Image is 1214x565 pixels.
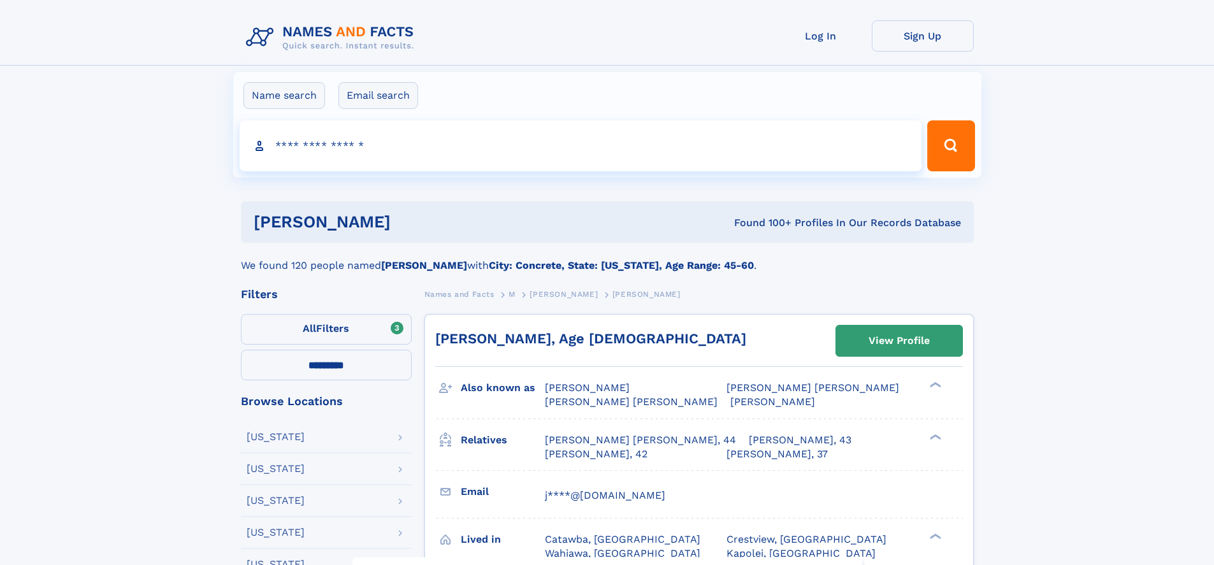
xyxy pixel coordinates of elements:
div: ❯ [927,381,942,389]
div: Found 100+ Profiles In Our Records Database [562,216,961,230]
h3: Also known as [461,377,545,399]
div: [US_STATE] [247,496,305,506]
button: Search Button [927,120,974,171]
div: ❯ [927,532,942,540]
h3: Lived in [461,529,545,550]
a: [PERSON_NAME], 37 [726,447,828,461]
span: [PERSON_NAME] [545,382,630,394]
span: Crestview, [GEOGRAPHIC_DATA] [726,533,886,545]
a: Log In [770,20,872,52]
h1: [PERSON_NAME] [254,214,563,230]
h3: Relatives [461,429,545,451]
span: M [509,290,516,299]
a: View Profile [836,325,962,356]
div: We found 120 people named with . [241,243,974,273]
div: [US_STATE] [247,464,305,474]
span: [PERSON_NAME] [PERSON_NAME] [726,382,899,394]
a: [PERSON_NAME], 43 [749,433,851,447]
a: [PERSON_NAME], 42 [545,447,647,461]
a: Names and Facts [424,286,495,302]
div: [US_STATE] [247,432,305,442]
span: Catawba, [GEOGRAPHIC_DATA] [545,533,700,545]
a: [PERSON_NAME], Age [DEMOGRAPHIC_DATA] [435,331,746,347]
label: Email search [338,82,418,109]
input: search input [240,120,922,171]
div: ❯ [927,433,942,441]
label: Name search [243,82,325,109]
b: City: Concrete, State: [US_STATE], Age Range: 45-60 [489,259,754,271]
a: M [509,286,516,302]
span: Wahiawa, [GEOGRAPHIC_DATA] [545,547,700,559]
label: Filters [241,314,412,345]
img: Logo Names and Facts [241,20,424,55]
span: All [303,322,316,334]
a: [PERSON_NAME] [PERSON_NAME], 44 [545,433,736,447]
a: [PERSON_NAME] [530,286,598,302]
span: [PERSON_NAME] [530,290,598,299]
div: [US_STATE] [247,527,305,538]
b: [PERSON_NAME] [381,259,467,271]
span: [PERSON_NAME] [612,290,681,299]
div: Browse Locations [241,396,412,407]
h3: Email [461,481,545,503]
a: Sign Up [872,20,974,52]
span: [PERSON_NAME] [PERSON_NAME] [545,396,718,408]
span: Kapolei, [GEOGRAPHIC_DATA] [726,547,876,559]
div: View Profile [869,326,930,355]
span: [PERSON_NAME] [730,396,815,408]
div: Filters [241,289,412,300]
